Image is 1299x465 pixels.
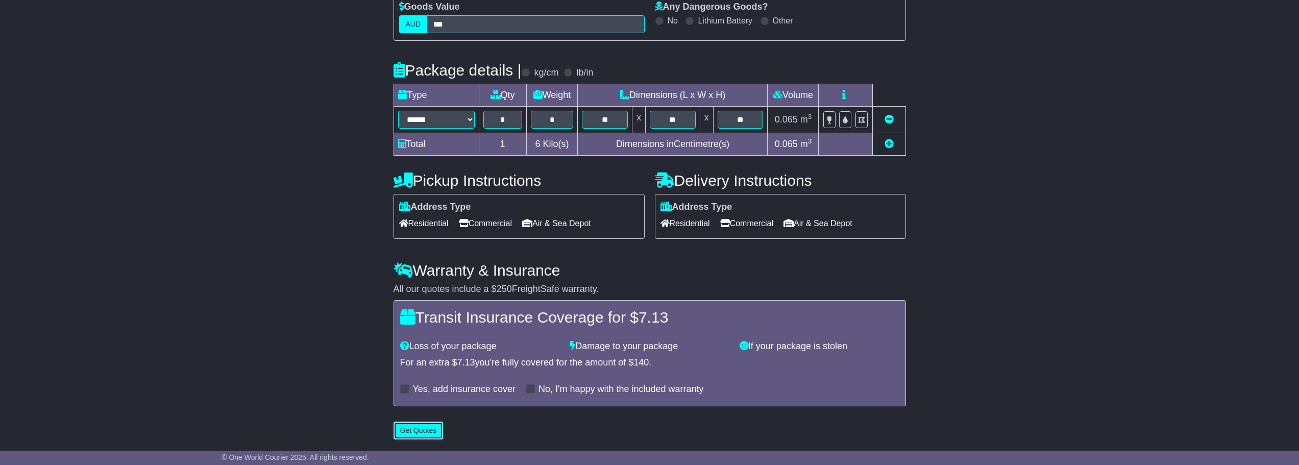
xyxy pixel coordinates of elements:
[394,422,444,439] button: Get Quotes
[660,202,732,213] label: Address Type
[775,139,798,149] span: 0.065
[800,114,812,125] span: m
[632,107,646,133] td: x
[399,2,460,13] label: Goods Value
[808,137,812,145] sup: 3
[413,384,516,395] label: Yes, add insurance cover
[394,284,906,295] div: All our quotes include a $ FreightSafe warranty.
[526,133,578,156] td: Kilo(s)
[655,172,906,189] h4: Delivery Instructions
[526,84,578,107] td: Weight
[775,114,798,125] span: 0.065
[773,16,793,26] label: Other
[800,139,812,149] span: m
[400,357,899,369] div: For an extra $ you're fully covered for the amount of $ .
[768,84,819,107] td: Volume
[222,453,369,461] span: © One World Courier 2025. All rights reserved.
[394,172,645,189] h4: Pickup Instructions
[808,113,812,120] sup: 3
[783,215,852,231] span: Air & Sea Depot
[578,84,768,107] td: Dimensions (L x W x H)
[479,133,526,156] td: 1
[394,62,522,79] h4: Package details |
[395,341,565,352] div: Loss of your package
[660,215,710,231] span: Residential
[639,309,668,326] span: 7.13
[399,215,449,231] span: Residential
[655,2,768,13] label: Any Dangerous Goods?
[457,357,475,368] span: 7.13
[538,384,704,395] label: No, I'm happy with the included warranty
[698,16,752,26] label: Lithium Battery
[885,114,894,125] a: Remove this item
[578,133,768,156] td: Dimensions in Centimetre(s)
[394,84,479,107] td: Type
[497,284,512,294] span: 250
[668,16,678,26] label: No
[734,341,904,352] div: If your package is stolen
[479,84,526,107] td: Qty
[399,15,428,33] label: AUD
[535,139,540,149] span: 6
[885,139,894,149] a: Add new item
[394,133,479,156] td: Total
[534,67,558,79] label: kg/cm
[633,357,649,368] span: 140
[394,262,906,279] h4: Warranty & Insurance
[400,309,899,326] h4: Transit Insurance Coverage for $
[720,215,773,231] span: Commercial
[565,341,734,352] div: Damage to your package
[576,67,593,79] label: lb/in
[522,215,591,231] span: Air & Sea Depot
[459,215,512,231] span: Commercial
[399,202,471,213] label: Address Type
[700,107,713,133] td: x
